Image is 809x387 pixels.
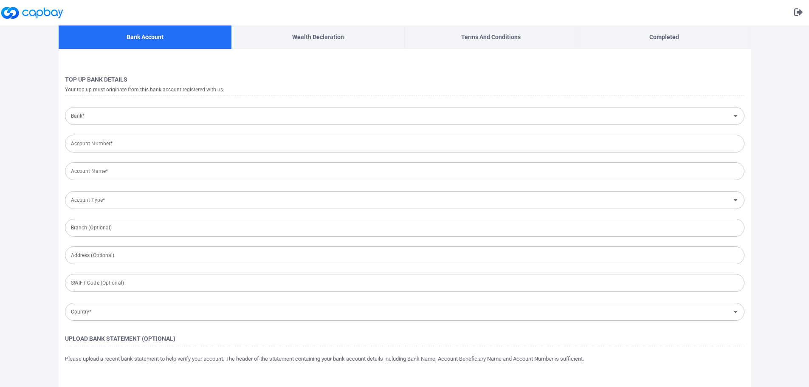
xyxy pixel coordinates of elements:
h5: Your top up must originate from this bank account registered with us. [65,86,744,93]
h4: Top Up Bank Details [65,74,744,85]
h4: Upload Bank Statement (Optional) [65,333,744,344]
button: Open [730,110,741,122]
button: Open [730,306,741,318]
button: Open [730,194,741,206]
span: Please upload a recent bank statement to help verify your account. The header of the statement co... [65,355,584,364]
